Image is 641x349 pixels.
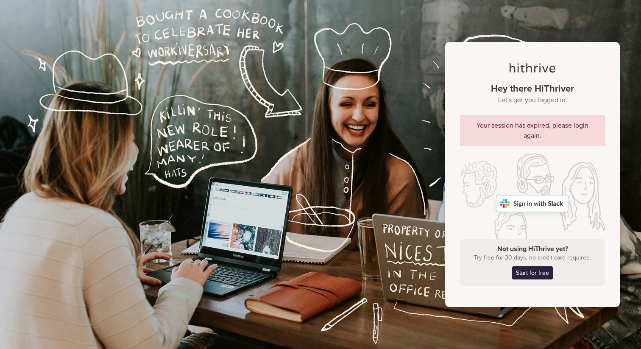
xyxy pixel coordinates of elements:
[510,63,555,73] img: hithrive-logo-dark.4eb238aa.svg
[512,266,553,279] a: Start for free
[460,115,605,146] div: Your session has expired, please login again.
[466,253,599,262] p: Try free for 30 days, no credit card required.
[460,96,605,104] small: Let's get you logged in.
[466,245,599,253] h4: Not using HiThrive yet?
[496,195,569,212] img: Sign in with Slack
[460,83,605,105] h1: Hey there HiThriver
[20,6,37,14] span: Help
